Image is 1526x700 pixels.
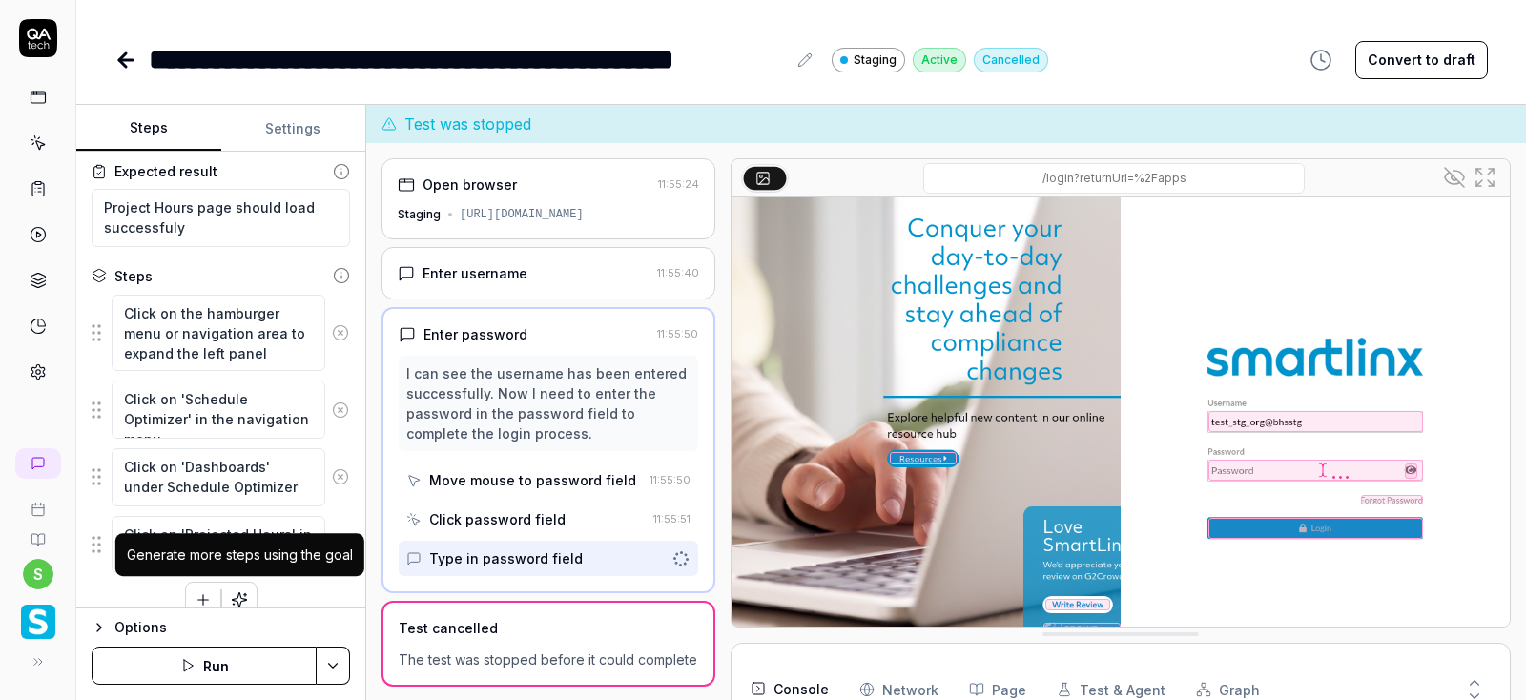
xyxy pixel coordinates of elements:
time: 11:55:50 [657,327,698,340]
img: Smartlinx Logo [21,605,55,639]
div: Steps [114,266,153,286]
div: Move mouse to password field [429,470,636,490]
span: Test was stopped [404,113,531,135]
div: Active [913,48,966,72]
span: Staging [854,51,897,69]
div: Options [114,616,350,639]
img: Screenshot [732,197,1510,684]
button: Click password field11:55:51 [399,502,698,537]
button: Convert to draft [1355,41,1488,79]
button: Type in password field [399,541,698,576]
div: Cancelled [974,48,1048,72]
div: Suggestions [92,515,350,575]
button: Show all interative elements [1439,162,1470,193]
div: Type in password field [429,548,583,568]
div: I can see the username has been entered successfully. Now I need to enter the password in the pas... [406,363,691,443]
div: Click password field [429,509,566,529]
button: s [23,559,53,589]
div: Expected result [114,161,217,181]
button: Remove step [325,314,357,352]
a: Book a call with us [8,486,68,517]
div: Suggestions [92,380,350,440]
time: 11:55:50 [650,473,691,486]
time: 11:55:24 [658,177,699,191]
button: Move mouse to password field11:55:50 [399,463,698,498]
div: The test was stopped before it could complete [399,649,698,669]
button: Settings [221,106,366,152]
div: Test cancelled [399,618,498,638]
button: Smartlinx Logo [8,589,68,643]
a: Documentation [8,517,68,547]
button: Options [92,616,350,639]
button: View version history [1298,41,1344,79]
button: Open in full screen [1470,162,1500,193]
div: Enter username [423,263,527,283]
div: Staging [398,206,441,223]
div: Enter password [423,324,527,344]
button: Remove step [325,525,357,564]
button: Remove step [325,458,357,496]
button: Remove step [325,391,357,429]
button: Run [92,647,317,685]
div: Open browser [423,175,517,195]
div: Suggestions [92,294,350,373]
time: 11:55:40 [657,266,699,279]
time: 11:55:51 [653,512,691,525]
a: Staging [832,47,905,72]
div: Suggestions [92,447,350,507]
a: New conversation [15,448,61,479]
div: [URL][DOMAIN_NAME] [460,206,584,223]
button: Steps [76,106,221,152]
